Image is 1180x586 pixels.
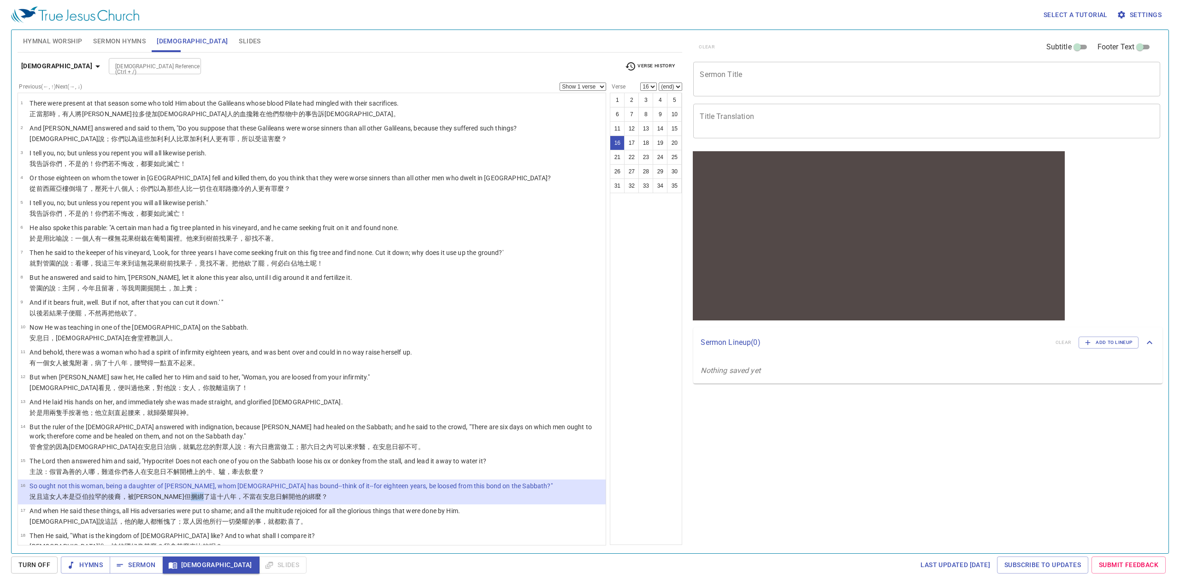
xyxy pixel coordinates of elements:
button: 33 [638,178,653,193]
span: Submit Feedback [1099,559,1158,571]
span: 14 [20,424,25,429]
button: 3 [638,93,653,107]
p: Now He was teaching in one of the [DEMOGRAPHIC_DATA] on the Sabbath. [29,323,248,332]
button: 21 [610,150,625,165]
wg2316: 。 [186,409,193,416]
i: Nothing saved yet [701,366,761,375]
p: [DEMOGRAPHIC_DATA] [29,383,370,392]
button: 32 [624,178,639,193]
button: 6 [610,107,625,122]
wg3004: ：主阿 [56,284,199,292]
wg4626: ，加上糞 [167,284,200,292]
wg622: ！ [180,160,186,167]
wg3668: 滅亡 [167,210,186,217]
wg846: 砍了 [121,309,141,317]
a: Last updated [DATE] [917,556,994,574]
wg290: 裡。他來到 [173,235,277,242]
p: 管園的說 [29,284,352,293]
wg3778: 加利利人 [150,135,287,142]
button: 29 [653,164,667,179]
wg3844: 一切 [193,185,290,192]
wg846: 砍了 [245,260,323,267]
wg846: 說 [170,384,248,391]
button: 28 [638,164,653,179]
p: And if it bears fruit, well. But if not, after that you can cut it down.' " [29,298,223,307]
wg846: 祭物 [279,110,400,118]
wg4521: ，[DEMOGRAPHIC_DATA]在 [49,334,177,342]
p: But when [PERSON_NAME] saw her, He called her to Him and said to her, "Woman, you are loosed from... [29,373,370,382]
p: [DEMOGRAPHIC_DATA] [29,134,517,143]
span: [DEMOGRAPHIC_DATA] [170,559,252,571]
span: 7 [20,249,23,255]
wg3756: 解開 [173,468,265,475]
p: 管會堂 [29,442,603,451]
wg1722: 葡萄園 [153,235,277,242]
wg3340: ，都 [134,210,186,217]
wg5607: 亞伯拉罕 [75,493,328,500]
wg5615: 滅亡 [167,160,186,167]
wg2250: 應當 [268,443,425,450]
wg2424: 說 [98,135,287,142]
button: 18 [638,136,653,150]
wg3004: ：一個人 [69,235,277,242]
wg2147: 不著 [258,235,277,242]
wg352: 。 [193,359,199,367]
wg3756: 。 [271,235,277,242]
wg4222: ？ [258,468,265,475]
wg5124: 年 [88,284,200,292]
wg1135: 被鬼 [62,359,199,367]
wg3688: ，牽去 [225,468,265,475]
wg3918: 當 [36,110,400,118]
span: 11 [20,349,25,354]
wg4314: 管園的 [43,260,324,267]
wg1161: 用比喻 [43,235,278,242]
wg5025: 之內可以 [320,443,424,450]
button: Verse History [619,59,680,73]
wg4091: 使加[DEMOGRAPHIC_DATA]人 [145,110,400,118]
wg1163: 做工 [281,443,424,450]
wg2590: 便罷，不然 [69,309,141,317]
wg3004: ：有 [242,443,424,450]
wg4808: 前找 [167,260,324,267]
button: Add to Lineup [1079,337,1139,349]
button: Sermon [110,556,163,574]
span: [DEMOGRAPHIC_DATA] [157,36,228,47]
wg2962: 說 [36,468,265,475]
button: 8 [638,107,653,122]
p: Or those eighteen on whom the tower in [GEOGRAPHIC_DATA] fell and killed them, do you think that ... [29,173,551,183]
wg1392: 與神 [173,409,193,416]
wg2192: ，病了 [88,359,200,367]
input: Type Bible Reference [112,61,183,71]
span: 9 [20,299,23,304]
p: Sermon Lineup ( 0 ) [701,337,1048,348]
wg5026: 無花果樹 [141,260,323,267]
wg5100: 將[PERSON_NAME]拉多 [75,110,400,118]
wg3956: 要如此 [147,160,186,167]
wg4160: 果子 [56,309,141,317]
wg1161: 對 [36,260,324,267]
p: 安息日 [29,333,248,343]
span: Hymns [68,559,103,571]
wg1321: 人。 [164,334,177,342]
p: I tell you, no; but unless you repent you will all likewise perish. [29,148,206,158]
wg1093: 呢！ [310,260,323,267]
wg2419: 的人 [245,185,290,192]
wg846: 來，對他 [144,384,248,391]
p: 有 [29,358,412,367]
wg3956: 住 [206,185,291,192]
p: I tell you, no; but unless you repent you will all likewise perish." [29,198,208,207]
wg1057: 的 [233,110,400,118]
wg1538: 在安息日 [141,468,265,475]
wg2258: 一個女人 [36,359,200,367]
wg2400: ，我這三 [88,260,324,267]
wg3638: 年 [121,359,200,367]
button: 9 [653,107,667,122]
p: 於是 [29,408,342,417]
wg2962: ，今 [75,284,199,292]
wg863: ，等 [114,284,199,292]
span: Footer Text [1097,41,1135,53]
button: 34 [653,178,667,193]
button: 12 [624,121,639,136]
p: 從前西羅亞 [29,184,551,193]
wg4012: 掘開土 [147,284,199,292]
